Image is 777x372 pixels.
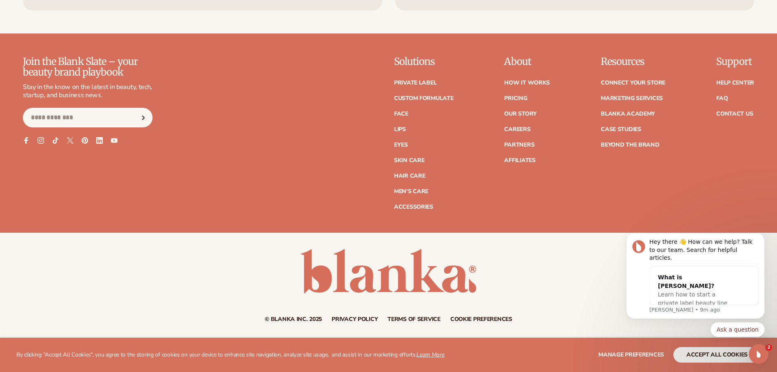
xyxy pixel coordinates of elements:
[394,189,428,194] a: Men's Care
[394,158,424,163] a: Skin Care
[18,7,31,20] img: Profile image for Lee
[394,204,433,210] a: Accessories
[504,127,530,132] a: Careers
[450,316,512,322] a: Cookie preferences
[716,56,754,67] p: Support
[614,234,777,342] iframe: Intercom notifications message
[416,351,444,359] a: Learn More
[35,4,145,29] div: Hey there 👋 How can we help? Talk to our team. Search for helpful articles.
[716,111,753,117] a: Contact Us
[23,56,153,78] p: Join the Blank Slate – your beauty brand playbook
[44,58,114,81] span: Learn how to start a private label beauty line with [PERSON_NAME]
[601,127,641,132] a: Case Studies
[134,108,152,127] button: Subscribe
[97,89,151,103] button: Quick reply: Ask a question
[504,142,534,148] a: Partners
[598,347,664,363] button: Manage preferences
[16,352,445,359] p: By clicking "Accept All Cookies", you agree to the storing of cookies on your device to enhance s...
[504,111,536,117] a: Our Story
[504,56,550,67] p: About
[265,315,322,323] small: © Blanka Inc. 2025
[598,351,664,359] span: Manage preferences
[394,142,408,148] a: Eyes
[716,80,754,86] a: Help Center
[394,56,454,67] p: Solutions
[44,40,120,57] div: What is [PERSON_NAME]?
[394,173,425,179] a: Hair Care
[394,111,408,117] a: Face
[35,73,145,80] p: Message from Lee, sent 9m ago
[504,80,550,86] a: How It Works
[601,80,665,86] a: Connect your store
[387,316,441,322] a: Terms of service
[35,4,145,71] div: Message content
[12,89,151,103] div: Quick reply options
[601,111,655,117] a: Blanka Academy
[23,83,153,100] p: Stay in the know on the latest in beauty, tech, startup, and business news.
[36,33,128,89] div: What is [PERSON_NAME]?Learn how to start a private label beauty line with [PERSON_NAME]
[394,80,436,86] a: Private label
[673,347,761,363] button: accept all cookies
[504,96,527,101] a: Pricing
[601,56,665,67] p: Resources
[716,96,728,101] a: FAQ
[601,96,663,101] a: Marketing services
[749,344,768,364] iframe: Intercom live chat
[766,344,772,351] span: 2
[601,142,660,148] a: Beyond the brand
[394,96,454,101] a: Custom formulate
[332,316,378,322] a: Privacy policy
[504,158,535,163] a: Affiliates
[394,127,406,132] a: Lips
